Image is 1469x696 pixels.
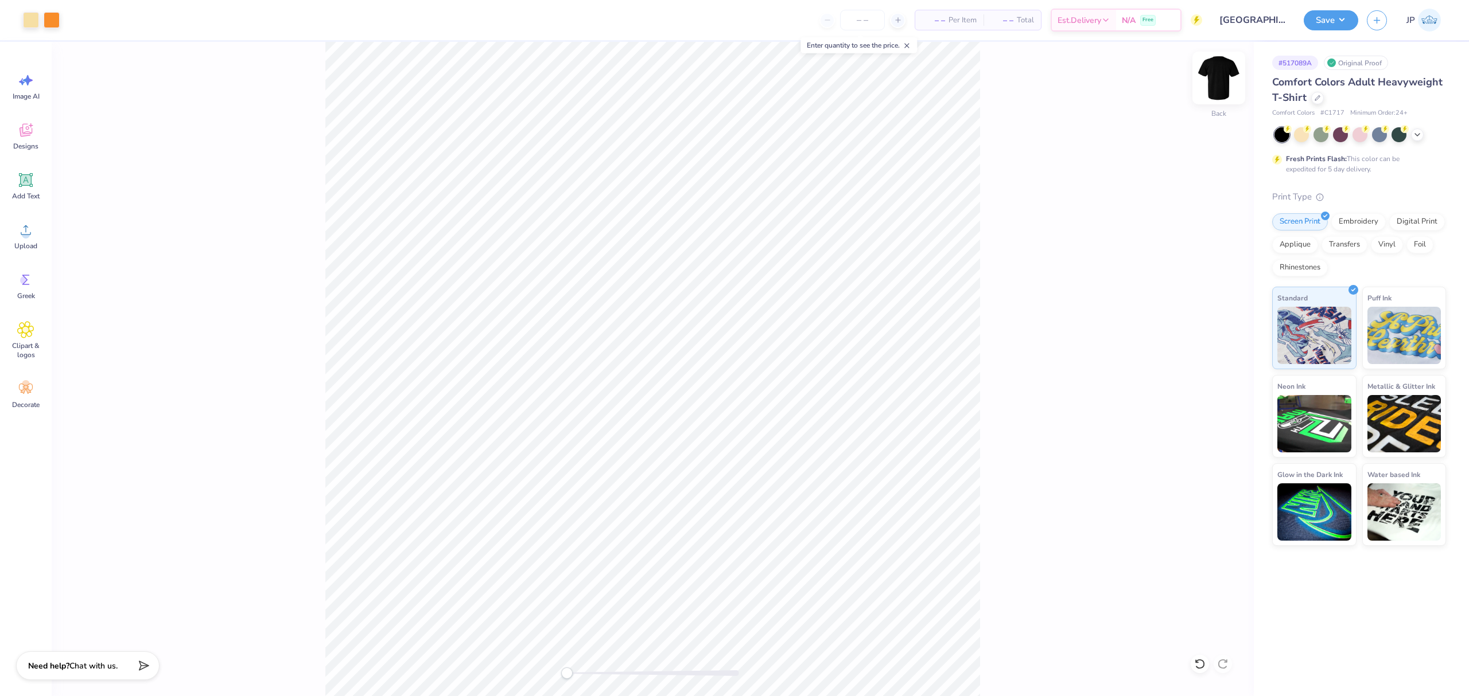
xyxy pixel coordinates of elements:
div: Screen Print [1272,213,1328,230]
img: John Paul Torres [1418,9,1441,32]
button: Save [1304,10,1358,30]
div: Applique [1272,236,1318,253]
span: N/A [1122,14,1136,26]
span: Per Item [949,14,977,26]
input: Untitled Design [1211,9,1295,32]
strong: Fresh Prints Flash: [1286,154,1347,163]
div: Back [1211,108,1226,119]
span: Clipart & logos [7,341,45,359]
span: Add Text [12,191,40,201]
span: Designs [13,142,38,151]
a: JP [1401,9,1446,32]
img: Water based Ink [1367,483,1441,541]
span: – – [922,14,945,26]
div: This color can be expedited for 5 day delivery. [1286,154,1427,174]
div: Print Type [1272,190,1446,204]
span: Greek [17,291,35,300]
span: Est. Delivery [1058,14,1101,26]
span: Chat with us. [69,660,118,671]
div: Transfers [1322,236,1367,253]
div: Vinyl [1371,236,1403,253]
span: Comfort Colors Adult Heavyweight T-Shirt [1272,75,1443,104]
div: Digital Print [1389,213,1445,230]
span: – – [990,14,1013,26]
div: Rhinestones [1272,259,1328,276]
input: – – [840,10,885,30]
img: Back [1196,55,1242,101]
span: Puff Ink [1367,292,1392,304]
img: Puff Ink [1367,307,1441,364]
span: Minimum Order: 24 + [1350,108,1408,118]
div: Embroidery [1331,213,1386,230]
span: Standard [1277,292,1308,304]
span: Decorate [12,400,40,409]
span: JP [1406,14,1415,27]
span: Water based Ink [1367,468,1420,480]
div: # 517089A [1272,56,1318,70]
span: Glow in the Dark Ink [1277,468,1343,480]
span: Neon Ink [1277,380,1305,392]
span: Total [1017,14,1034,26]
span: Metallic & Glitter Ink [1367,380,1435,392]
span: Upload [14,241,37,251]
img: Neon Ink [1277,395,1351,452]
strong: Need help? [28,660,69,671]
span: Image AI [13,92,40,101]
img: Glow in the Dark Ink [1277,483,1351,541]
span: Comfort Colors [1272,108,1315,118]
span: # C1717 [1320,108,1344,118]
div: Original Proof [1324,56,1388,70]
div: Accessibility label [561,667,573,679]
div: Enter quantity to see the price. [800,37,917,53]
img: Metallic & Glitter Ink [1367,395,1441,452]
div: Foil [1406,236,1433,253]
img: Standard [1277,307,1351,364]
span: Free [1142,16,1153,24]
